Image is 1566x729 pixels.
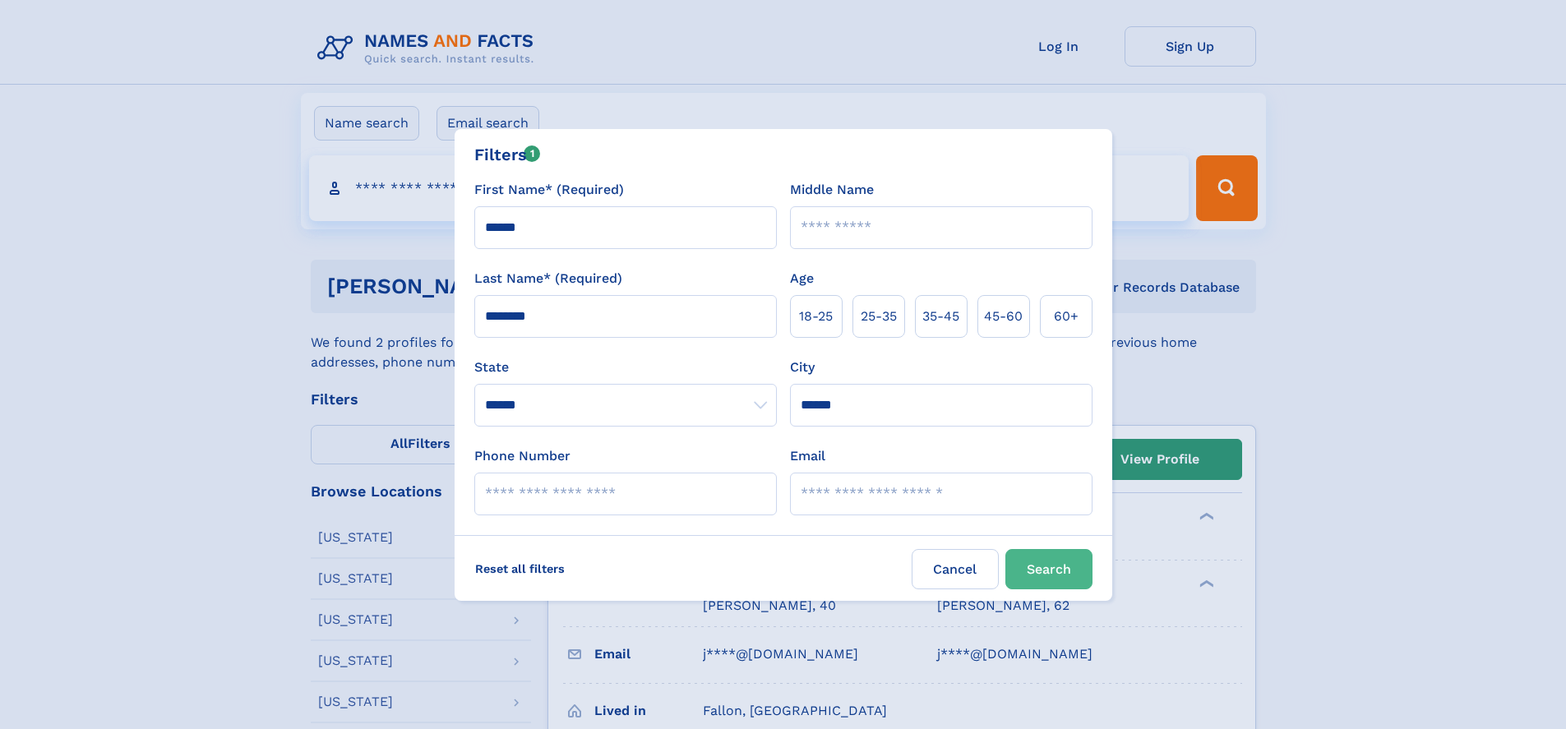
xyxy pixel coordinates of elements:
span: 25‑35 [861,307,897,326]
span: 60+ [1054,307,1079,326]
label: Reset all filters [464,549,575,588]
label: Cancel [912,549,999,589]
div: Filters [474,142,541,167]
span: 45‑60 [984,307,1023,326]
label: Middle Name [790,180,874,200]
label: State [474,358,777,377]
span: 18‑25 [799,307,833,326]
button: Search [1005,549,1093,589]
label: Age [790,269,814,288]
span: 35‑45 [922,307,959,326]
label: Email [790,446,825,466]
label: Last Name* (Required) [474,269,622,288]
label: First Name* (Required) [474,180,624,200]
label: Phone Number [474,446,571,466]
label: City [790,358,815,377]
